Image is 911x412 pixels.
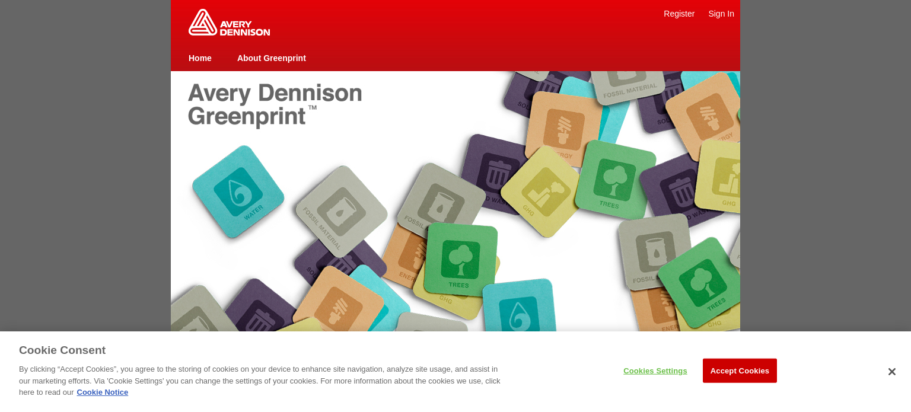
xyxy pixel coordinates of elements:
a: Home [189,53,212,63]
p: By clicking “Accept Cookies”, you agree to the storing of cookies on your device to enhance site ... [19,363,501,398]
button: Accept Cookies [703,358,777,383]
a: Register [664,9,695,18]
img: Home [189,9,270,36]
button: Close [879,359,905,385]
a: About Greenprint [237,53,306,63]
a: Greenprint [189,30,270,37]
a: Sign In [708,9,734,18]
button: Cookies Settings [618,359,692,382]
a: Cookie Notice [77,388,129,397]
h3: Cookie Consent [19,343,106,358]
